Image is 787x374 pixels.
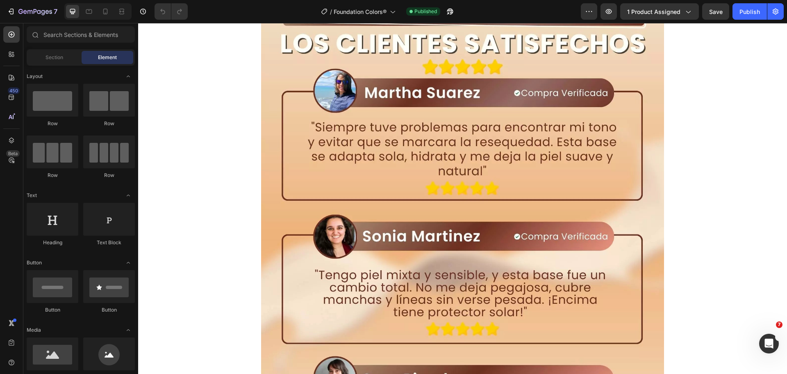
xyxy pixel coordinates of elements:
span: 7 [776,321,782,328]
div: Button [27,306,78,314]
span: Foundation Colors® [334,7,387,16]
span: Button [27,259,42,266]
button: 7 [3,3,61,20]
div: Row [27,120,78,127]
div: Button [83,306,135,314]
div: 450 [8,87,20,94]
span: Toggle open [122,70,135,83]
span: Toggle open [122,189,135,202]
input: Search Sections & Elements [27,26,135,43]
span: Text [27,192,37,199]
div: Beta [6,150,20,157]
span: 1 product assigned [627,7,680,16]
span: Toggle open [122,324,135,337]
span: Media [27,326,41,334]
div: Row [27,172,78,179]
span: Published [414,8,437,15]
span: / [330,7,332,16]
div: Row [83,120,135,127]
div: Publish [739,7,760,16]
span: Save [709,8,723,15]
iframe: Intercom live chat [759,334,779,353]
button: 1 product assigned [620,3,699,20]
div: Row [83,172,135,179]
button: Publish [732,3,767,20]
iframe: Design area [138,23,787,374]
button: Save [702,3,729,20]
div: Undo/Redo [155,3,188,20]
span: Element [98,54,117,61]
div: Heading [27,239,78,246]
span: Section [45,54,63,61]
p: 7 [54,7,57,16]
div: Text Block [83,239,135,246]
span: Toggle open [122,256,135,269]
span: Layout [27,73,43,80]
